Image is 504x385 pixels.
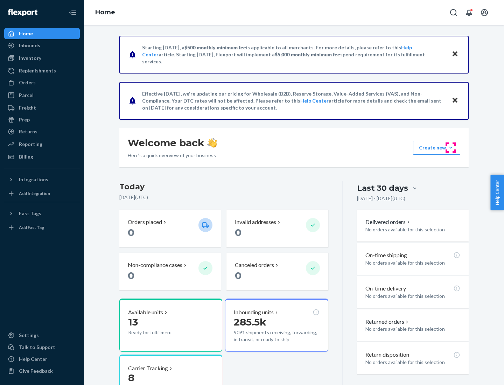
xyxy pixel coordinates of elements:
[4,188,80,199] a: Add Integration
[235,261,274,269] p: Canceled orders
[128,261,182,269] p: Non-compliance cases
[4,342,80,353] a: Talk to Support
[462,6,476,20] button: Open notifications
[207,138,217,148] img: hand-wave emoji
[128,269,134,281] span: 0
[235,226,241,238] span: 0
[365,318,410,326] button: Returned orders
[128,308,163,316] p: Available units
[19,79,36,86] div: Orders
[128,136,217,149] h1: Welcome back
[4,28,80,39] a: Home
[234,316,266,328] span: 285.5k
[128,316,138,328] span: 13
[19,55,41,62] div: Inventory
[365,325,460,332] p: No orders available for this selection
[119,194,328,201] p: [DATE] ( UTC )
[235,269,241,281] span: 0
[4,208,80,219] button: Fast Tags
[365,359,460,366] p: No orders available for this selection
[365,351,409,359] p: Return disposition
[235,218,276,226] p: Invalid addresses
[19,367,53,374] div: Give Feedback
[128,364,168,372] p: Carrier Tracking
[19,104,36,111] div: Freight
[225,299,328,352] button: Inbounding units285.5k9091 shipments receiving, forwarding, in transit, or ready to ship
[119,210,221,247] button: Orders placed 0
[19,141,42,148] div: Reporting
[184,44,246,50] span: $500 monthly minimum fee
[119,181,328,192] h3: Today
[365,226,460,233] p: No orders available for this selection
[19,92,34,99] div: Parcel
[19,224,44,230] div: Add Fast Tag
[234,308,274,316] p: Inbounding units
[4,77,80,88] a: Orders
[357,195,405,202] p: [DATE] - [DATE] ( UTC )
[19,356,47,363] div: Help Center
[4,222,80,233] a: Add Fast Tag
[19,67,56,74] div: Replenishments
[365,218,411,226] button: Delivered orders
[8,9,37,16] img: Flexport logo
[4,151,80,162] a: Billing
[19,153,33,160] div: Billing
[128,329,193,336] p: Ready for fulfillment
[477,6,491,20] button: Open account menu
[365,293,460,300] p: No orders available for this selection
[128,152,217,159] p: Here’s a quick overview of your business
[4,40,80,51] a: Inbounds
[365,285,406,293] p: On-time delivery
[4,114,80,125] a: Prep
[19,332,39,339] div: Settings
[19,344,55,351] div: Talk to Support
[4,174,80,185] button: Integrations
[19,42,40,49] div: Inbounds
[19,128,37,135] div: Returns
[300,98,329,104] a: Help Center
[128,218,162,226] p: Orders placed
[450,49,460,59] button: Close
[365,251,407,259] p: On-time shipping
[128,226,134,238] span: 0
[142,90,445,111] p: Effective [DATE], we're updating our pricing for Wholesale (B2B), Reserve Storage, Value-Added Se...
[365,259,460,266] p: No orders available for this selection
[4,139,80,150] a: Reporting
[4,353,80,365] a: Help Center
[447,6,461,20] button: Open Search Box
[19,30,33,37] div: Home
[226,253,328,290] button: Canceled orders 0
[119,299,222,352] button: Available units13Ready for fulfillment
[128,372,134,384] span: 8
[357,183,408,194] div: Last 30 days
[490,175,504,210] button: Help Center
[142,44,445,65] p: Starting [DATE], a is applicable to all merchants. For more details, please refer to this article...
[4,65,80,76] a: Replenishments
[95,8,115,16] a: Home
[90,2,121,23] ol: breadcrumbs
[234,329,319,343] p: 9091 shipments receiving, forwarding, in transit, or ready to ship
[4,102,80,113] a: Freight
[19,210,41,217] div: Fast Tags
[4,90,80,101] a: Parcel
[4,330,80,341] a: Settings
[19,190,50,196] div: Add Integration
[119,253,221,290] button: Non-compliance cases 0
[4,365,80,377] button: Give Feedback
[413,141,460,155] button: Create new
[275,51,340,57] span: $5,000 monthly minimum fee
[66,6,80,20] button: Close Navigation
[19,176,48,183] div: Integrations
[450,96,460,106] button: Close
[19,116,30,123] div: Prep
[4,52,80,64] a: Inventory
[226,210,328,247] button: Invalid addresses 0
[4,126,80,137] a: Returns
